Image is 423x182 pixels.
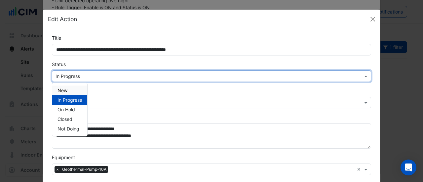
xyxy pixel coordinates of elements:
div: Open Intercom Messenger [401,160,416,175]
label: Title [52,34,61,41]
button: Close [368,14,378,24]
label: Status [52,61,66,68]
span: In Progress [58,97,82,103]
span: Clear [357,166,363,173]
span: On Hold [58,107,75,112]
div: Options List [52,83,87,136]
span: Closed [58,116,72,122]
span: × [55,166,60,173]
span: Not Doing [58,126,79,131]
label: Equipment [52,154,75,161]
h5: Edit Action [48,15,77,23]
span: New [58,88,67,93]
span: Geothermal-Pump-10A [60,166,108,173]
